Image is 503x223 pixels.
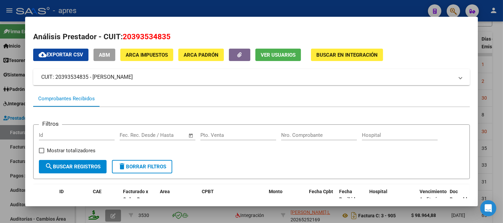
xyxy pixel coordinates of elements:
span: 20393534835 [123,32,171,41]
span: ARCA Padrón [184,52,218,58]
datatable-header-cell: CAE [90,184,120,214]
datatable-header-cell: Fecha Recibido [336,184,367,214]
span: Vencimiento Auditoría [420,189,447,202]
mat-icon: cloud_download [39,51,47,59]
span: Doc Respaldatoria [450,189,480,202]
button: ABM [93,49,115,61]
datatable-header-cell: Area [157,184,199,214]
button: ARCA Padrón [178,49,224,61]
span: Borrar Filtros [118,164,166,170]
button: Open calendar [187,132,195,140]
mat-expansion-panel-header: CUIT: 20393534835 - [PERSON_NAME] [33,69,470,85]
span: Ver Usuarios [261,52,296,58]
span: ABM [99,52,110,58]
input: Fecha inicio [120,132,147,138]
span: Facturado x Orden De [123,189,148,202]
datatable-header-cell: Doc Respaldatoria [447,184,487,214]
input: Fecha fin [153,132,185,138]
span: Fecha Cpbt [309,189,333,194]
datatable-header-cell: Fecha Cpbt [306,184,336,214]
button: ARCA Impuestos [120,49,173,61]
datatable-header-cell: Hospital [367,184,417,214]
button: Ver Usuarios [255,49,301,61]
h3: Filtros [39,119,62,128]
span: Mostrar totalizadores [47,147,96,155]
div: Open Intercom Messenger [480,200,496,216]
div: Comprobantes Recibidos [38,95,95,103]
datatable-header-cell: Monto [266,184,306,214]
span: CAE [93,189,102,194]
mat-icon: search [45,162,53,170]
datatable-header-cell: CPBT [199,184,266,214]
span: ID [59,189,64,194]
span: Area [160,189,170,194]
datatable-header-cell: Vencimiento Auditoría [417,184,447,214]
h2: Análisis Prestador - CUIT: [33,31,470,43]
span: ARCA Impuestos [126,52,168,58]
span: Hospital [369,189,387,194]
span: Buscar en Integración [316,52,378,58]
button: Buscar en Integración [311,49,383,61]
mat-icon: delete [118,162,126,170]
button: Exportar CSV [33,49,88,61]
button: Buscar Registros [39,160,107,173]
button: Borrar Filtros [112,160,172,173]
datatable-header-cell: ID [57,184,90,214]
span: Buscar Registros [45,164,101,170]
datatable-header-cell: Facturado x Orden De [120,184,157,214]
span: Exportar CSV [39,52,83,58]
mat-panel-title: CUIT: 20393534835 - [PERSON_NAME] [41,73,454,81]
span: CPBT [202,189,214,194]
span: Monto [269,189,282,194]
span: Fecha Recibido [339,189,358,202]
